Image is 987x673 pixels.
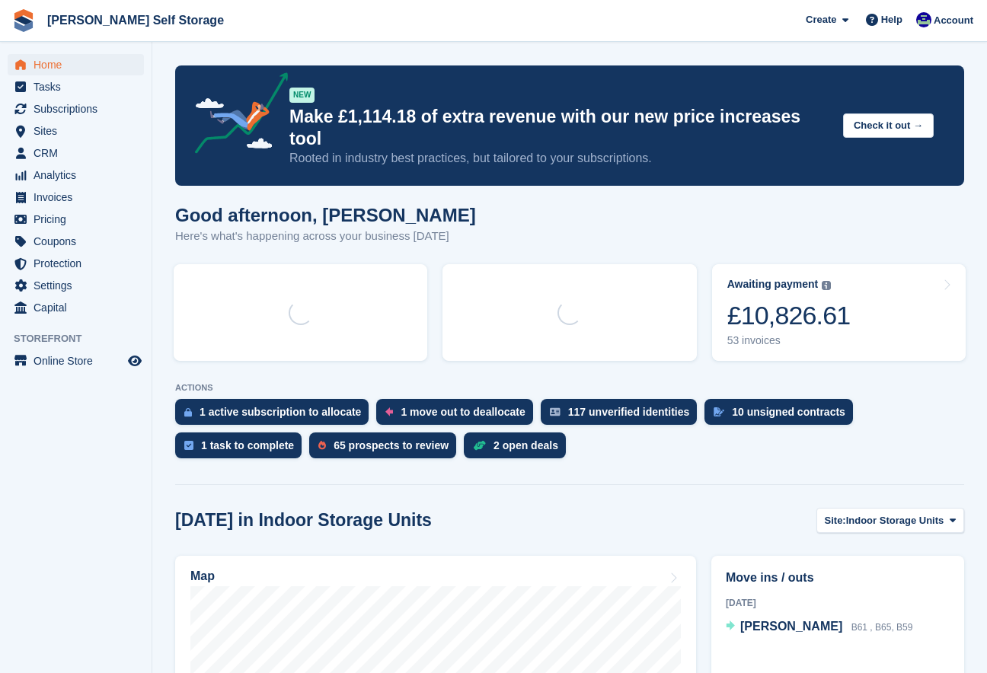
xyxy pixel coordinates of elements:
[881,12,902,27] span: Help
[201,439,294,451] div: 1 task to complete
[8,231,144,252] a: menu
[34,187,125,208] span: Invoices
[34,253,125,274] span: Protection
[309,432,464,466] a: 65 prospects to review
[550,407,561,416] img: verify_identity-adf6edd0f0f0b5bbfe63781bf79b02c33cf7c696d77639b501bdc392416b5a36.svg
[12,9,35,32] img: stora-icon-8386f47178a22dfd0bd8f6a31ec36ba5ce8667c1dd55bd0f319d3a0aa187defe.svg
[568,406,690,418] div: 117 unverified identities
[727,334,851,347] div: 53 invoices
[740,620,842,633] span: [PERSON_NAME]
[541,399,705,432] a: 117 unverified identities
[401,406,525,418] div: 1 move out to deallocate
[493,439,558,451] div: 2 open deals
[727,300,851,331] div: £10,826.61
[126,352,144,370] a: Preview store
[175,399,376,432] a: 1 active subscription to allocate
[704,399,861,432] a: 10 unsigned contracts
[714,407,724,416] img: contract_signature_icon-13c848040528278c33f63329250d36e43548de30e8caae1d1a13099fd9432cc5.svg
[8,142,144,164] a: menu
[473,440,486,451] img: deal-1b604bf984904fb50ccaf53a9ad4b4a5d6e5aea283cecdc64d6e3604feb123c2.svg
[385,407,393,416] img: move_outs_to_deallocate_icon-f764333ba52eb49d3ac5e1228854f67142a1ed5810a6f6cc68b1a99e826820c5.svg
[289,88,315,103] div: NEW
[34,54,125,75] span: Home
[184,407,192,417] img: active_subscription_to_allocate_icon-d502201f5373d7db506a760aba3b589e785aa758c864c3986d89f69b8ff3...
[175,510,432,531] h2: [DATE] in Indoor Storage Units
[822,281,831,290] img: icon-info-grey-7440780725fd019a000dd9b08b2336e03edf1995a4989e88bcd33f0948082b44.svg
[8,209,144,230] a: menu
[726,617,912,637] a: [PERSON_NAME] B61 , B65, B59
[726,596,950,610] div: [DATE]
[8,187,144,208] a: menu
[846,513,944,528] span: Indoor Storage Units
[34,231,125,252] span: Coupons
[182,72,289,159] img: price-adjustments-announcement-icon-8257ccfd72463d97f412b2fc003d46551f7dbcb40ab6d574587a9cd5c0d94...
[8,98,144,120] a: menu
[334,439,449,451] div: 65 prospects to review
[289,150,831,167] p: Rooted in industry best practices, but tailored to your subscriptions.
[934,13,973,28] span: Account
[34,76,125,97] span: Tasks
[712,264,966,361] a: Awaiting payment £10,826.61 53 invoices
[34,164,125,186] span: Analytics
[8,120,144,142] a: menu
[200,406,361,418] div: 1 active subscription to allocate
[816,508,964,533] button: Site: Indoor Storage Units
[8,76,144,97] a: menu
[175,205,476,225] h1: Good afternoon, [PERSON_NAME]
[732,406,845,418] div: 10 unsigned contracts
[34,297,125,318] span: Capital
[34,350,125,372] span: Online Store
[916,12,931,27] img: Justin Farthing
[175,228,476,245] p: Here's what's happening across your business [DATE]
[289,106,831,150] p: Make £1,114.18 of extra revenue with our new price increases tool
[41,8,230,33] a: [PERSON_NAME] Self Storage
[8,253,144,274] a: menu
[34,120,125,142] span: Sites
[727,278,819,291] div: Awaiting payment
[825,513,846,528] span: Site:
[175,383,964,393] p: ACTIONS
[851,622,913,633] span: B61 , B65, B59
[8,164,144,186] a: menu
[376,399,540,432] a: 1 move out to deallocate
[34,142,125,164] span: CRM
[464,432,573,466] a: 2 open deals
[34,275,125,296] span: Settings
[843,113,934,139] button: Check it out →
[175,432,309,466] a: 1 task to complete
[14,331,152,346] span: Storefront
[8,275,144,296] a: menu
[8,297,144,318] a: menu
[8,350,144,372] a: menu
[318,441,326,450] img: prospect-51fa495bee0391a8d652442698ab0144808aea92771e9ea1ae160a38d050c398.svg
[184,441,193,450] img: task-75834270c22a3079a89374b754ae025e5fb1db73e45f91037f5363f120a921f8.svg
[806,12,836,27] span: Create
[8,54,144,75] a: menu
[190,569,215,583] h2: Map
[726,569,950,587] h2: Move ins / outs
[34,98,125,120] span: Subscriptions
[34,209,125,230] span: Pricing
